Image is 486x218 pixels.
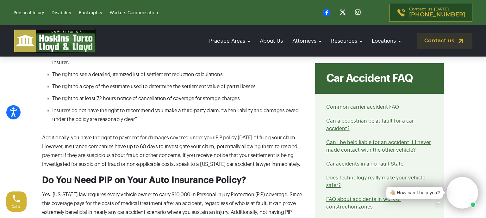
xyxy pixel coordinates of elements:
li: The right to see a detailed, itemized list of settlement reduction calculations [52,70,308,79]
a: Can a pedestrian be at fault for a car accident? [326,118,414,131]
li: Insurers do not have the right to recommend you make a third-party claim, “when liability and dam... [52,106,308,124]
p: Contact us [DATE] [409,7,465,18]
a: Can I be held liable for an accident if I never made contact with the other vehicle? [326,140,431,153]
img: logo [14,29,96,53]
li: The right to a copy of the estimate used to determine the settlement value of partial losses [52,82,308,91]
a: Practice Areas [206,32,253,50]
li: The right to at least 72 hours notice of cancellation of coverage for storage charges [52,94,308,103]
a: FAQ about accidents in work or construction zones [326,197,401,209]
a: Disability [52,11,71,15]
a: Does technology really make your vehicle safer? [326,175,425,188]
a: Personal Injury [14,11,44,15]
a: Bankruptcy [79,11,102,15]
h3: Do You Need PIP on Your Auto Insurance Policy? [42,175,308,186]
span: [PHONE_NUMBER] [409,12,465,18]
p: Additionally, you have the right to payment for damages covered under your PIP policy [DATE] of f... [42,133,308,169]
div: Car Accident FAQ [315,63,444,94]
a: About Us [257,32,286,50]
a: Car accidents in a no-fault State [326,161,403,167]
a: Contact us [417,33,472,49]
a: Workers Compensation [110,11,158,15]
a: Open chat [432,197,445,211]
div: 👋🏼 How can I help you? [389,189,440,197]
a: Common carrier accident FAQ [326,105,399,110]
a: Contact us [DATE][PHONE_NUMBER] [389,4,472,21]
span: Call us [12,205,22,209]
a: Attorneys [289,32,325,50]
a: Resources [328,32,365,50]
a: Locations [369,32,404,50]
